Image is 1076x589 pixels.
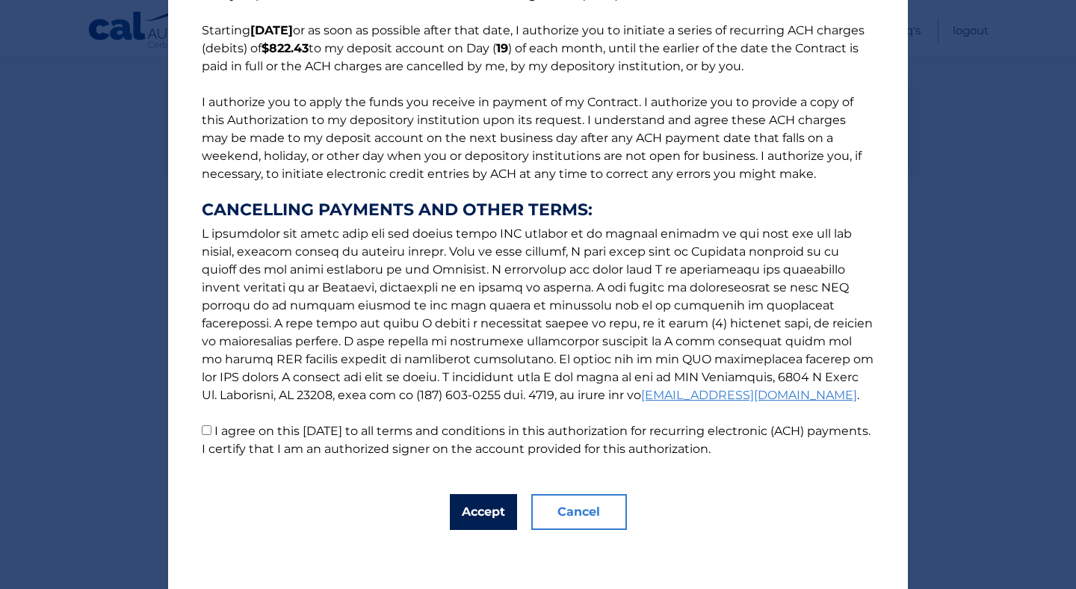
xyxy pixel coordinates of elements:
[250,23,293,37] b: [DATE]
[450,494,517,530] button: Accept
[262,41,309,55] b: $822.43
[202,201,874,219] strong: CANCELLING PAYMENTS AND OTHER TERMS:
[496,41,508,55] b: 19
[531,494,627,530] button: Cancel
[641,388,857,402] a: [EMAIL_ADDRESS][DOMAIN_NAME]
[202,424,871,456] label: I agree on this [DATE] to all terms and conditions in this authorization for recurring electronic...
